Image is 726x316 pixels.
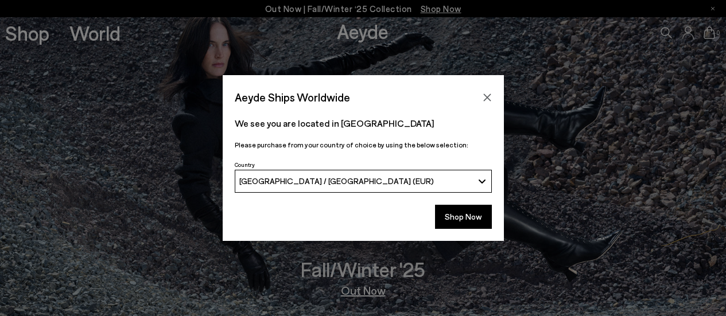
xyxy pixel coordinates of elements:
button: Shop Now [435,205,492,229]
button: Close [479,89,496,106]
span: Country [235,161,255,168]
span: [GEOGRAPHIC_DATA] / [GEOGRAPHIC_DATA] (EUR) [239,176,434,186]
p: We see you are located in [GEOGRAPHIC_DATA] [235,116,492,130]
p: Please purchase from your country of choice by using the below selection: [235,139,492,150]
span: Aeyde Ships Worldwide [235,87,350,107]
